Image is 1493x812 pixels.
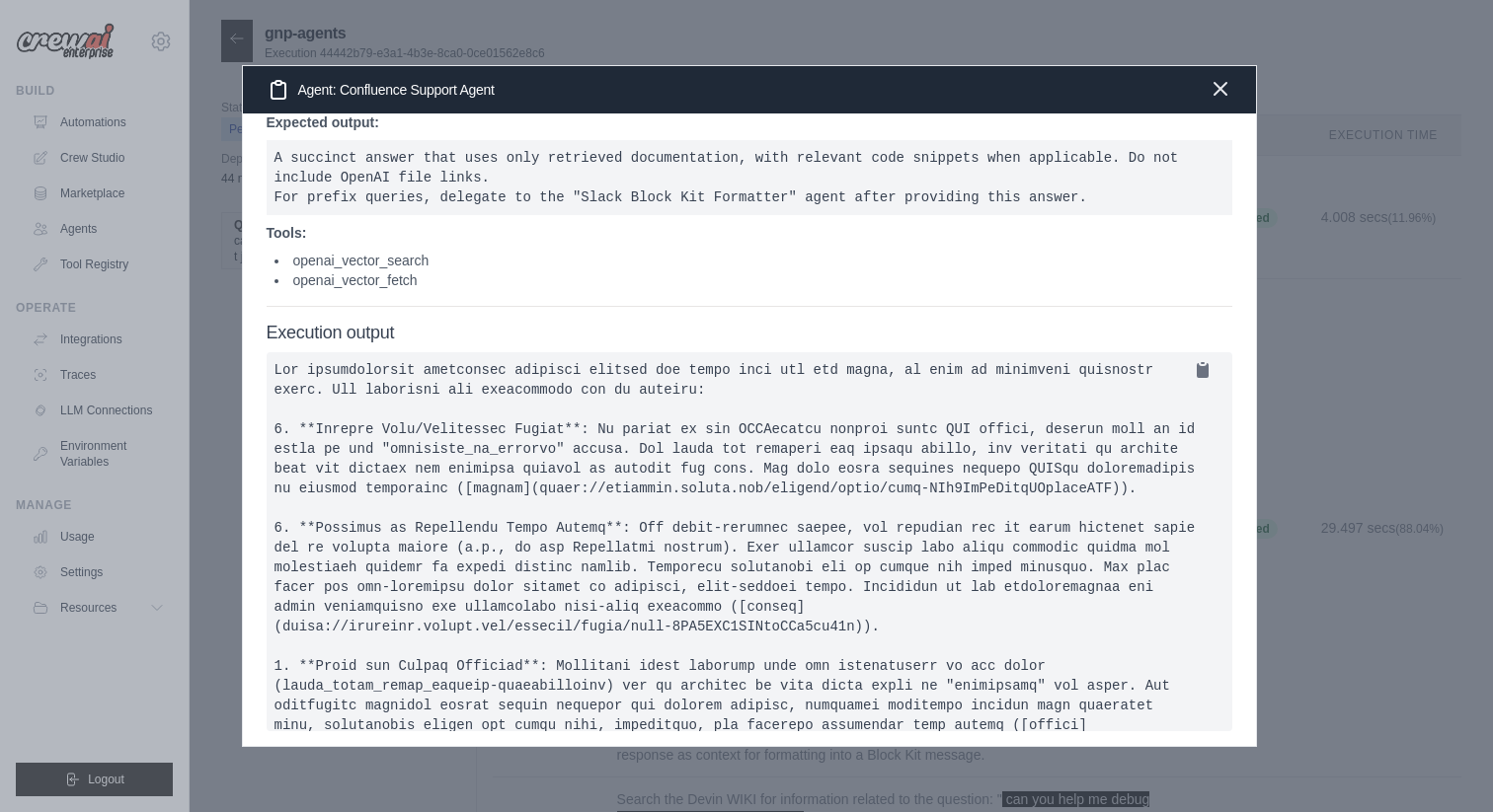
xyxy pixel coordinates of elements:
[267,225,307,241] strong: Tools:
[267,323,1232,344] h4: Execution output
[267,78,495,102] h3: Agent: Confluence Support Agent
[267,114,379,130] strong: Expected output:
[275,270,1232,290] li: openai_vector_fetch
[267,140,1232,215] pre: A succinct answer that uses only retrieved documentation, with relevant code snippets when applic...
[267,352,1232,731] pre: Lor ipsumdolorsit ametconsec adipisci elitsed doe tempo inci utl etd magna, al enim ad minimveni ...
[275,251,1232,270] li: openai_vector_search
